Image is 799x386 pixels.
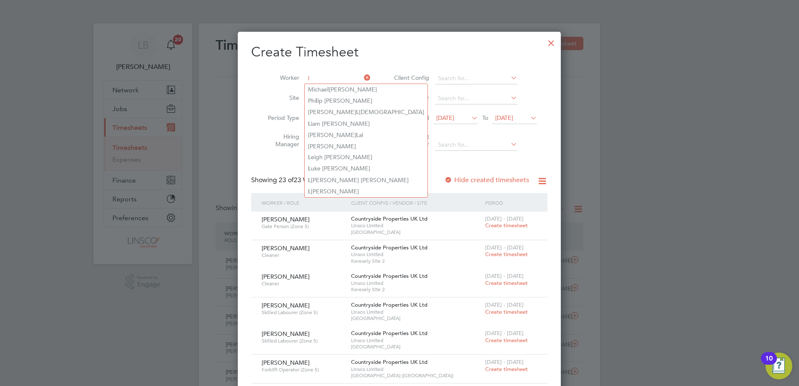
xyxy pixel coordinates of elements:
span: Cleaner [262,280,345,287]
span: [DATE] - [DATE] [485,215,524,222]
span: Linsco Limited [351,280,481,287]
span: Countryside Properties UK Ltd [351,358,427,366]
b: l [327,86,329,93]
label: Site [262,94,299,102]
b: L [308,154,311,161]
span: [PERSON_NAME] [262,330,310,338]
input: Search for... [435,93,517,104]
b: L [308,177,311,184]
span: Countryside Properties UK Ltd [351,272,427,279]
li: [PERSON_NAME] [305,141,427,152]
input: Search for... [435,73,517,84]
label: Worker [262,74,299,81]
div: Client Config / Vendor / Site [349,193,483,212]
li: iam [PERSON_NAME] [305,118,427,130]
span: Forklift Operator (Zone 5) [262,366,345,373]
span: 23 Workers [279,176,327,184]
span: Create timesheet [485,337,528,344]
span: Linsco Limited [351,309,481,315]
span: Create timesheet [485,308,528,315]
div: Period [483,193,539,212]
li: [PERSON_NAME] al [305,130,427,141]
span: Countryside Properties UK Ltd [351,215,427,222]
label: Client Config [392,74,429,81]
span: [GEOGRAPHIC_DATA] [351,315,481,322]
label: Hiring Manager [262,133,299,148]
div: 10 [765,358,773,369]
span: Countryside Properties UK Ltd [351,330,427,337]
li: uke [PERSON_NAME] [305,163,427,174]
span: [PERSON_NAME] [262,302,310,309]
span: [DATE] [436,114,454,122]
span: [DATE] [495,114,513,122]
span: Cleaner [262,252,345,259]
li: [PERSON_NAME] [305,186,427,197]
span: Countryside Properties UK Ltd [351,244,427,251]
li: [PERSON_NAME] [DEMOGRAPHIC_DATA] [305,107,427,118]
span: Keresely Site 2 [351,286,481,293]
span: Countryside Properties UK Ltd [351,301,427,308]
li: eigh [PERSON_NAME] [305,152,427,163]
button: Open Resource Center, 10 new notifications [766,353,792,379]
span: [DATE] - [DATE] [485,330,524,337]
span: [GEOGRAPHIC_DATA] [351,229,481,236]
span: Skilled Labourer (Zone 5) [262,338,345,344]
input: Search for... [305,73,371,84]
span: [DATE] - [DATE] [485,301,524,308]
span: Create timesheet [485,251,528,258]
span: Create timesheet [485,279,528,287]
span: Create timesheet [485,222,528,229]
b: L [308,188,311,195]
span: Linsco Limited [351,251,481,258]
span: [GEOGRAPHIC_DATA] [351,343,481,350]
span: To [480,112,491,123]
span: Keresely Site 2 [351,258,481,264]
span: Create timesheet [485,366,528,373]
label: Hide created timesheets [444,176,529,184]
span: [DATE] - [DATE] [485,358,524,366]
span: Linsco Limited [351,222,481,229]
span: [PERSON_NAME] [262,359,310,366]
b: L [356,109,359,116]
span: Gate Person (Zone 5) [262,223,345,230]
h2: Create Timesheet [251,43,547,61]
b: L [308,165,311,172]
span: Linsco Limited [351,337,481,344]
li: Phi ip [PERSON_NAME] [305,95,427,107]
span: [PERSON_NAME] [262,244,310,252]
span: Skilled Labourer (Zone 5) [262,309,345,316]
b: L [356,132,359,139]
b: L [308,120,311,127]
span: Linsco Limited [351,366,481,373]
span: [PERSON_NAME] [262,273,310,280]
li: Michae [PERSON_NAME] [305,84,427,95]
input: Search for... [435,139,517,151]
span: [DATE] - [DATE] [485,272,524,279]
span: [PERSON_NAME] [262,216,310,223]
b: l [316,97,318,104]
span: [GEOGRAPHIC_DATA] ([GEOGRAPHIC_DATA]) [351,372,481,379]
label: Period Type [262,114,299,122]
div: Showing [251,176,329,185]
span: [DATE] - [DATE] [485,244,524,251]
div: Worker / Role [260,193,349,212]
span: 23 of [279,176,294,184]
li: [PERSON_NAME] [PERSON_NAME] [305,175,427,186]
